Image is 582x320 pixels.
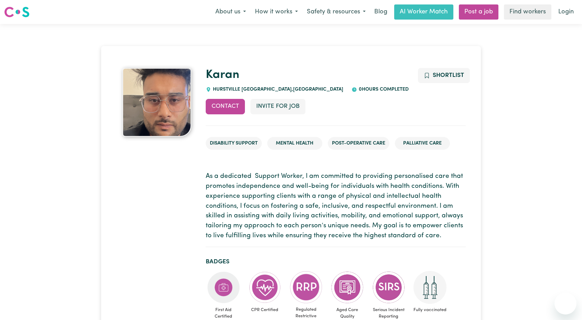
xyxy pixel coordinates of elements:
[302,5,370,19] button: Safety & resources
[328,137,389,150] li: Post-operative care
[459,4,498,20] a: Post a job
[206,258,466,265] h2: Badges
[418,68,470,83] button: Add to shortlist
[433,72,464,78] span: Shortlist
[394,4,453,20] a: AI Worker Match
[370,4,391,20] a: Blog
[207,271,240,304] img: Care and support worker has completed First Aid Certification
[4,4,30,20] a: Careseekers logo
[206,137,262,150] li: Disability Support
[206,172,466,241] p: As a dedicated Support Worker, I am committed to providing personalised care that promotes indepe...
[206,69,239,81] a: Karan
[250,99,305,114] button: Invite for Job
[357,87,409,92] span: 0 hours completed
[331,271,364,304] img: CS Academy: Aged Care Quality Standards & Code of Conduct course completed
[211,87,343,92] span: HURSTVILLE [GEOGRAPHIC_DATA] , [GEOGRAPHIC_DATA]
[211,5,250,19] button: About us
[4,6,30,18] img: Careseekers logo
[412,304,448,316] span: Fully vaccinated
[372,271,405,304] img: CS Academy: Serious Incident Reporting Scheme course completed
[247,304,283,316] span: CPR Certified
[290,271,323,304] img: CS Academy: Regulated Restrictive Practices course completed
[122,68,191,137] img: Karan
[250,5,302,19] button: How it works
[554,4,578,20] a: Login
[413,271,446,304] img: Care and support worker has received 2 doses of COVID-19 vaccine
[267,137,322,150] li: Mental Health
[116,68,197,137] a: Karan's profile picture'
[248,271,281,304] img: Care and support worker has completed CPR Certification
[395,137,450,150] li: Palliative care
[206,99,245,114] button: Contact
[504,4,551,20] a: Find workers
[554,293,576,315] iframe: Button to launch messaging window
